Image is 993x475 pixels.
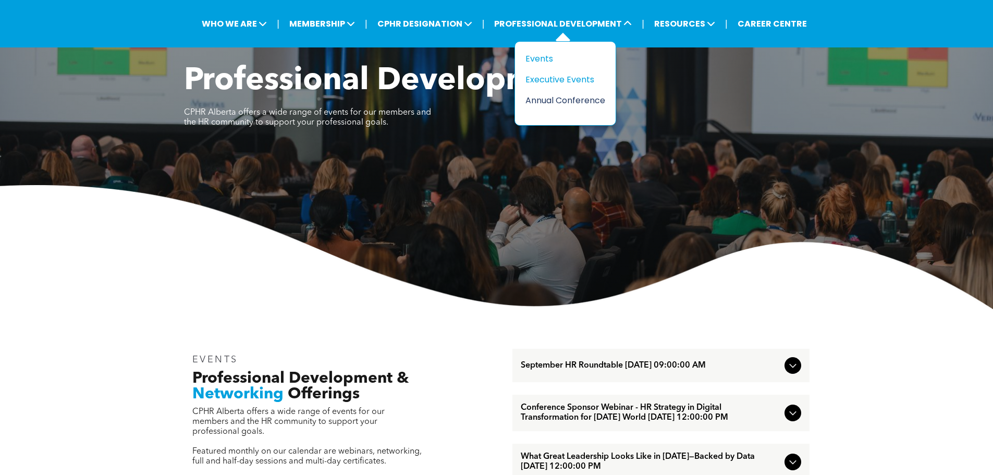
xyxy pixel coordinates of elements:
span: Professional Development [184,66,584,97]
span: CPHR Alberta offers a wide range of events for our members and the HR community to support your p... [192,408,385,436]
li: | [365,13,367,34]
div: Events [525,52,597,65]
span: CPHR Alberta offers a wide range of events for our members and the HR community to support your p... [184,108,431,127]
a: Events [525,52,605,65]
span: RESOURCES [651,14,718,33]
span: Networking [192,386,284,402]
span: Conference Sponsor Webinar - HR Strategy in Digital Transformation for [DATE] World [DATE] 12:00:... [521,403,780,423]
div: Executive Events [525,73,597,86]
span: Featured monthly on our calendar are webinars, networking, full and half-day sessions and multi-d... [192,447,422,466]
span: September HR Roundtable [DATE] 09:00:00 AM [521,361,780,371]
span: PROFESSIONAL DEVELOPMENT [491,14,635,33]
span: EVENTS [192,355,239,364]
li: | [482,13,485,34]
span: WHO WE ARE [199,14,270,33]
span: CPHR DESIGNATION [374,14,475,33]
span: What Great Leadership Looks Like in [DATE]—Backed by Data [DATE] 12:00:00 PM [521,452,780,472]
a: CAREER CENTRE [734,14,810,33]
span: Offerings [288,386,360,402]
a: Executive Events [525,73,605,86]
span: MEMBERSHIP [286,14,358,33]
li: | [277,13,279,34]
span: Professional Development & [192,371,409,386]
a: Annual Conference [525,94,605,107]
div: Annual Conference [525,94,597,107]
li: | [725,13,728,34]
li: | [642,13,644,34]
